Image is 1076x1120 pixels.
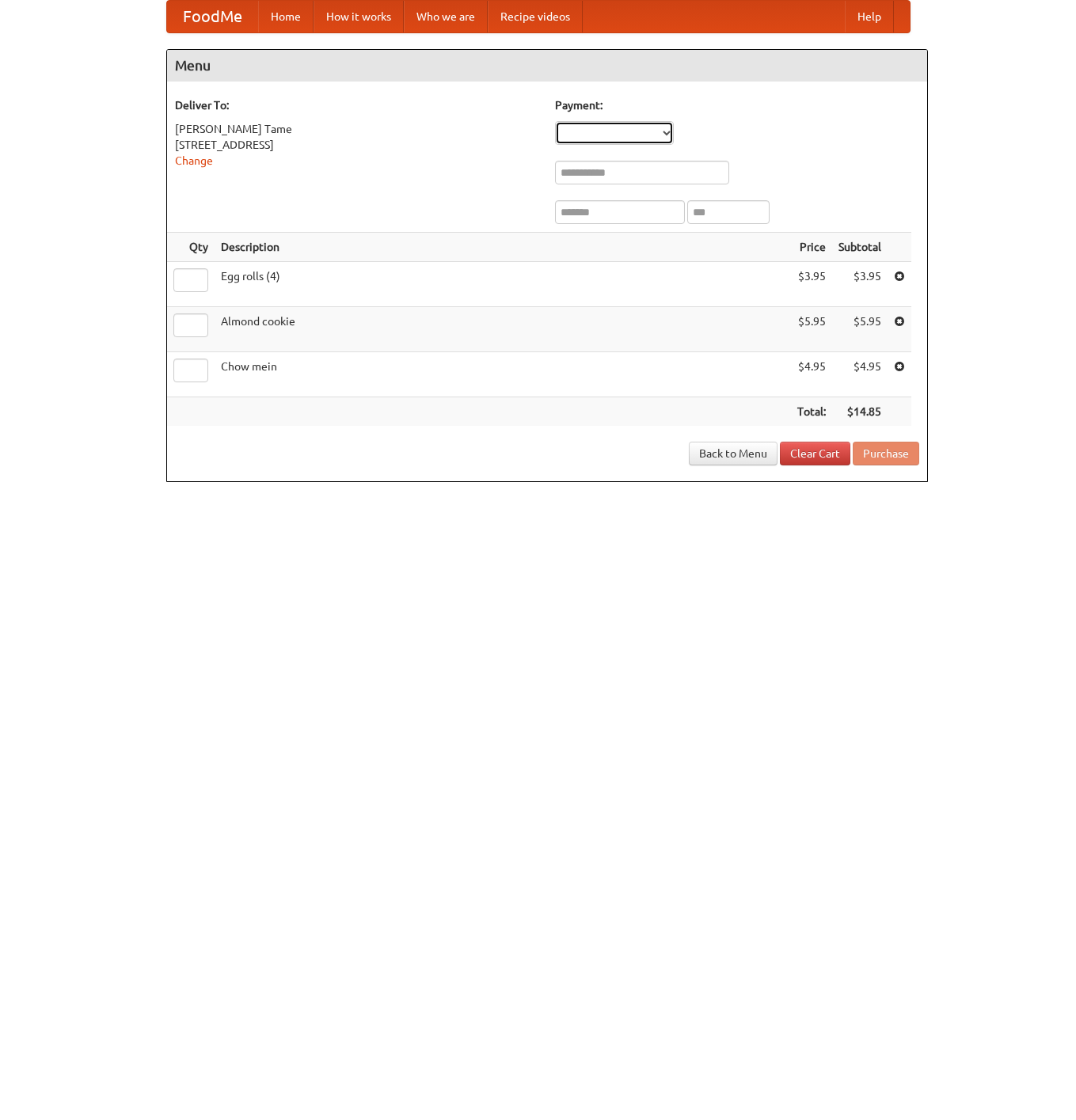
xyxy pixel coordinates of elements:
td: $4.95 [791,352,832,397]
td: Chow mein [215,352,791,397]
div: [PERSON_NAME] Tame [175,121,539,137]
div: [STREET_ADDRESS] [175,137,539,153]
td: $5.95 [791,307,832,352]
h4: Menu [167,50,927,82]
h5: Deliver To: [175,97,539,113]
a: Back to Menu [689,442,778,465]
a: Home [258,1,314,32]
button: Purchase [853,442,919,465]
th: Total: [791,397,832,427]
a: Who we are [404,1,488,32]
td: Almond cookie [215,307,791,352]
th: Price [791,233,832,262]
a: Change [175,154,213,167]
th: Description [215,233,791,262]
th: Subtotal [832,233,888,262]
a: Clear Cart [780,442,850,465]
h5: Payment: [555,97,919,113]
a: Help [845,1,894,32]
td: $5.95 [832,307,888,352]
a: FoodMe [167,1,258,32]
td: $3.95 [832,262,888,307]
a: How it works [314,1,404,32]
td: $4.95 [832,352,888,397]
th: $14.85 [832,397,888,427]
a: Recipe videos [488,1,583,32]
td: $3.95 [791,262,832,307]
th: Qty [167,233,215,262]
td: Egg rolls (4) [215,262,791,307]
